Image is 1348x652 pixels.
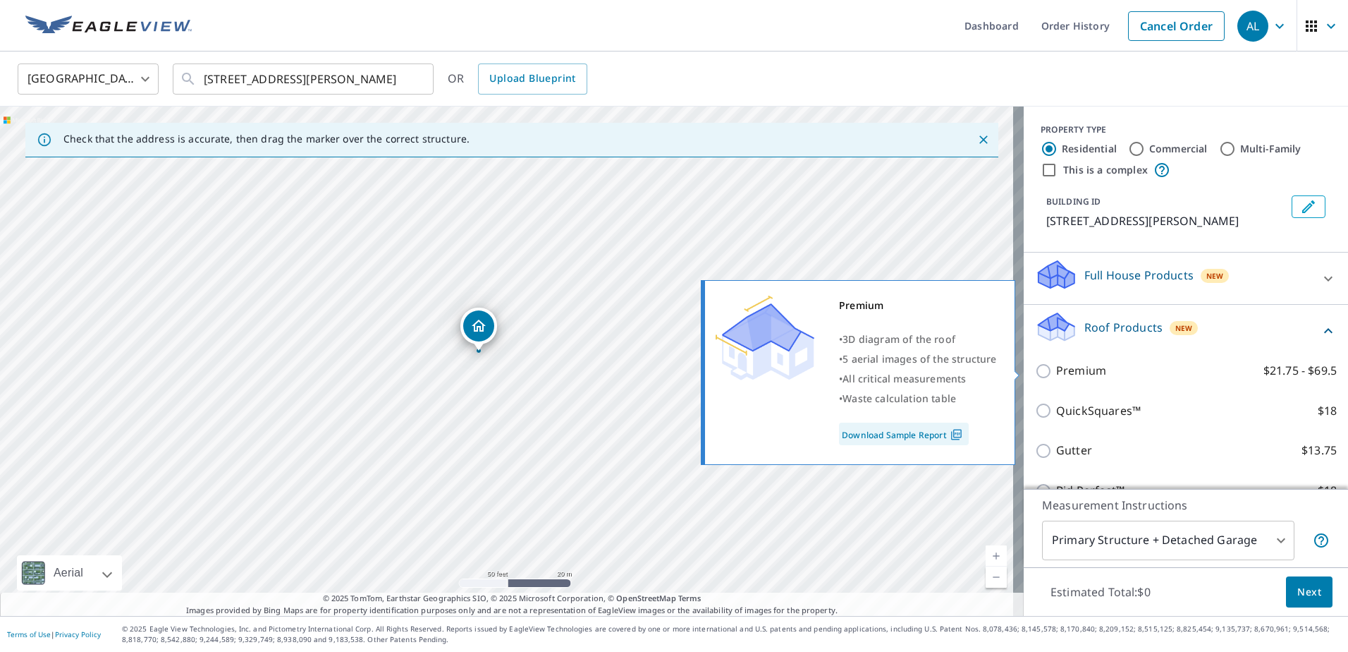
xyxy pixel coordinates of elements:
[986,567,1007,588] a: Current Level 19, Zoom Out
[1263,362,1337,380] p: $21.75 - $69.5
[839,389,997,409] div: •
[1128,11,1225,41] a: Cancel Order
[1046,212,1286,229] p: [STREET_ADDRESS][PERSON_NAME]
[1062,142,1117,156] label: Residential
[478,64,587,95] a: Upload Blueprint
[460,308,497,351] div: Dropped pin, building 1, Residential property, 110 N Pine St Gardner, IL 60424
[18,59,159,99] div: [GEOGRAPHIC_DATA]
[1206,270,1224,282] span: New
[1046,195,1101,207] p: BUILDING ID
[1035,258,1337,298] div: Full House ProductsNew
[1056,362,1106,380] p: Premium
[1056,402,1141,420] p: QuickSquares™
[1313,532,1330,549] span: Your report will include the primary structure and a detached garage if one exists.
[1292,195,1325,218] button: Edit building 1
[1149,142,1208,156] label: Commercial
[122,624,1341,645] p: © 2025 Eagle View Technologies, Inc. and Pictometry International Corp. All Rights Reserved. Repo...
[25,16,192,37] img: EV Logo
[839,330,997,349] div: •
[1035,310,1337,351] div: Roof ProductsNew
[204,59,405,99] input: Search by address or latitude-longitude
[1175,322,1193,334] span: New
[1084,267,1194,284] p: Full House Products
[1063,163,1148,177] label: This is a complex
[678,593,701,603] a: Terms
[49,555,87,591] div: Aerial
[839,423,969,445] a: Download Sample Report
[17,555,122,591] div: Aerial
[839,369,997,389] div: •
[1056,482,1125,500] p: Bid Perfect™
[839,296,997,315] div: Premium
[716,296,814,380] img: Premium
[947,428,966,441] img: Pdf Icon
[1084,319,1163,336] p: Roof Products
[7,629,51,639] a: Terms of Use
[448,64,587,95] div: OR
[986,545,1007,567] a: Current Level 19, Zoom In
[839,349,997,369] div: •
[1286,576,1332,608] button: Next
[1041,123,1331,136] div: PROPERTY TYPE
[1056,442,1092,459] p: Gutter
[1297,584,1321,601] span: Next
[616,593,675,603] a: OpenStreetMap
[1237,11,1268,42] div: AL
[1240,142,1301,156] label: Multi-Family
[1318,402,1337,420] p: $18
[1039,576,1162,608] p: Estimated Total: $0
[55,629,101,639] a: Privacy Policy
[323,593,701,605] span: © 2025 TomTom, Earthstar Geographics SIO, © 2025 Microsoft Corporation, ©
[7,630,101,639] p: |
[842,392,956,405] span: Waste calculation table
[489,70,575,87] span: Upload Blueprint
[1301,442,1337,459] p: $13.75
[842,372,966,385] span: All critical measurements
[1042,521,1294,560] div: Primary Structure + Detached Garage
[1318,482,1337,500] p: $18
[63,133,470,145] p: Check that the address is accurate, then drag the marker over the correct structure.
[842,352,996,366] span: 5 aerial images of the structure
[842,332,955,346] span: 3D diagram of the roof
[1042,497,1330,514] p: Measurement Instructions
[974,131,993,149] button: Close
